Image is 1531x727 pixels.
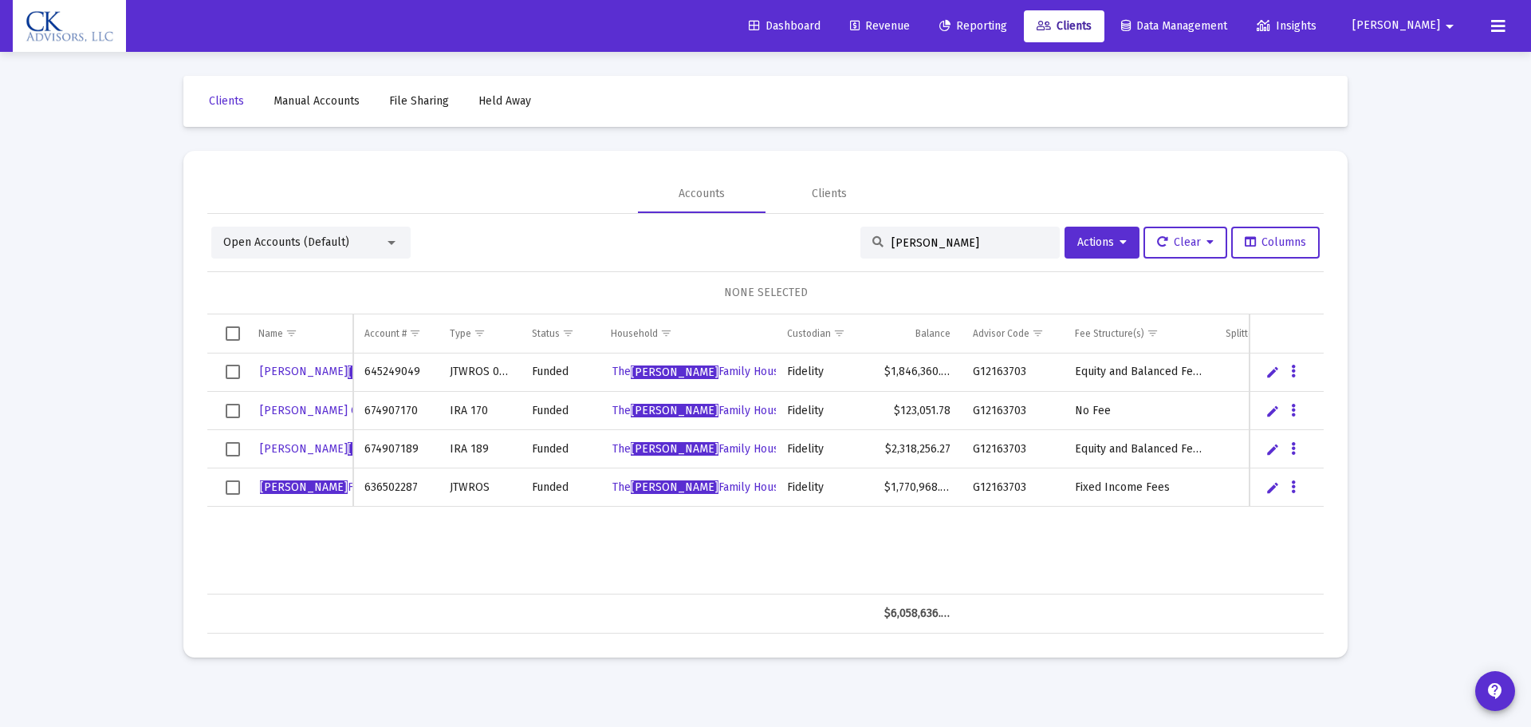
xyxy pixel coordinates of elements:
[873,392,962,430] td: $123,051.78
[562,327,574,339] span: Show filter options for column 'Status'
[873,468,962,507] td: $1,770,968.28
[353,392,438,430] td: 674907170
[631,404,718,417] span: [PERSON_NAME]
[611,327,658,340] div: Household
[631,442,718,456] span: [PERSON_NAME]
[1064,430,1214,468] td: Equity and Balanced Fees
[611,360,810,384] a: The[PERSON_NAME]Family Household
[631,365,718,379] span: [PERSON_NAME]
[521,314,600,353] td: Column Status
[532,403,588,419] div: Funded
[1147,327,1159,339] span: Show filter options for column 'Fee Structure(s)'
[962,354,1064,392] td: G12163703
[274,94,360,108] span: Manual Accounts
[1024,10,1104,42] a: Clients
[833,327,845,339] span: Show filter options for column 'Custodian'
[196,85,257,117] a: Clients
[660,327,672,339] span: Show filter options for column 'Household'
[631,480,718,494] span: [PERSON_NAME]
[226,365,240,379] div: Select row
[532,327,560,340] div: Status
[884,606,950,622] div: $6,058,636.61
[962,468,1064,507] td: G12163703
[612,365,809,378] span: The Family Household
[1143,227,1227,259] button: Clear
[532,441,588,457] div: Funded
[439,430,521,468] td: IRA 189
[1265,404,1280,418] a: Edit
[776,468,873,507] td: Fidelity
[1075,327,1144,340] div: Fee Structure(s)
[1121,19,1227,33] span: Data Management
[376,85,462,117] a: File Sharing
[611,437,810,461] a: The[PERSON_NAME]Family Household
[247,314,353,353] td: Column Name
[226,404,240,418] div: Select row
[962,314,1064,353] td: Column Advisor Code
[258,327,283,340] div: Name
[939,19,1007,33] span: Reporting
[389,94,449,108] span: File Sharing
[679,186,725,202] div: Accounts
[353,430,438,468] td: 674907189
[260,480,348,494] span: [PERSON_NAME]
[1037,19,1092,33] span: Clients
[260,480,364,494] span: FIX
[258,437,437,461] a: [PERSON_NAME][PERSON_NAME]
[873,354,962,392] td: $1,846,360.28
[409,327,421,339] span: Show filter options for column 'Account #'
[776,314,873,353] td: Column Custodian
[1077,235,1127,249] span: Actions
[260,442,435,456] span: [PERSON_NAME]
[736,10,833,42] a: Dashboard
[226,326,240,341] div: Select all
[223,235,349,249] span: Open Accounts (Default)
[258,476,365,500] a: [PERSON_NAME]FIX
[260,404,445,417] span: [PERSON_NAME] C
[353,314,438,353] td: Column Account #
[209,94,244,108] span: Clients
[776,354,873,392] td: Fidelity
[439,392,521,430] td: IRA 170
[466,85,544,117] a: Held Away
[1231,227,1320,259] button: Columns
[873,314,962,353] td: Column Balance
[474,327,486,339] span: Show filter options for column 'Type'
[439,314,521,353] td: Column Type
[1064,354,1214,392] td: Equity and Balanced Fees
[612,442,809,456] span: The Family Household
[1440,10,1459,42] mat-icon: arrow_drop_down
[261,85,372,117] a: Manual Accounts
[1214,314,1312,353] td: Column Splitter(s)
[1486,682,1505,701] mat-icon: contact_support
[1245,235,1306,249] span: Columns
[611,399,810,423] a: The[PERSON_NAME]Family Household
[1352,19,1440,33] span: [PERSON_NAME]
[226,442,240,456] div: Select row
[258,399,447,423] a: [PERSON_NAME] C
[973,327,1029,340] div: Advisor Code
[450,327,471,340] div: Type
[1064,314,1214,353] td: Column Fee Structure(s)
[749,19,821,33] span: Dashboard
[915,327,950,340] div: Balance
[532,480,588,496] div: Funded
[1257,19,1317,33] span: Insights
[611,476,810,500] a: The[PERSON_NAME]Family Household
[532,364,588,380] div: Funded
[348,442,435,456] span: [PERSON_NAME]
[260,365,435,378] span: [PERSON_NAME]
[439,354,521,392] td: JTWROS 049
[364,327,407,340] div: Account #
[1157,235,1214,249] span: Clear
[962,430,1064,468] td: G12163703
[1226,327,1268,340] div: Splitter(s)
[962,392,1064,430] td: G12163703
[1265,480,1280,495] a: Edit
[285,327,297,339] span: Show filter options for column 'Name'
[207,314,1324,634] div: Data grid
[927,10,1020,42] a: Reporting
[353,468,438,507] td: 636502287
[1244,10,1329,42] a: Insights
[1064,468,1214,507] td: Fixed Income Fees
